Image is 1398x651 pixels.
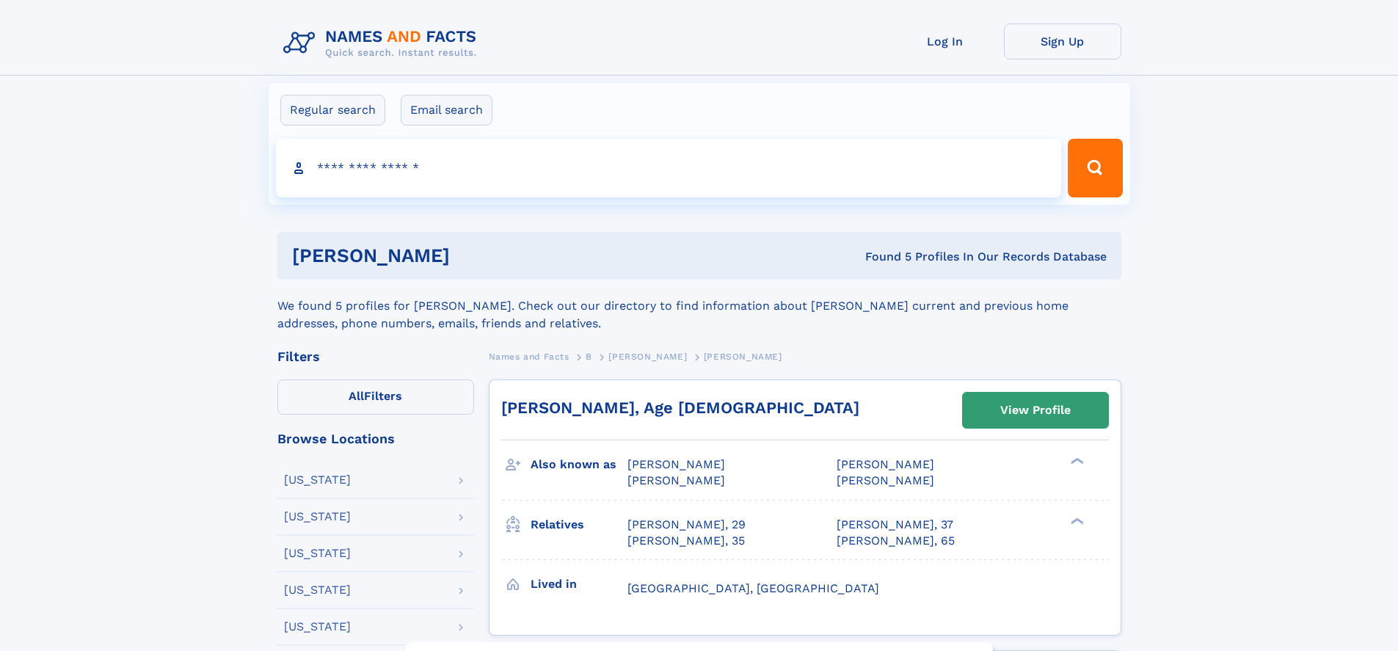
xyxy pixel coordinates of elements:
h3: Also known as [531,452,627,477]
a: [PERSON_NAME], Age [DEMOGRAPHIC_DATA] [501,399,859,417]
a: Log In [887,23,1004,59]
span: [PERSON_NAME] [837,473,934,487]
div: [US_STATE] [284,474,351,486]
div: We found 5 profiles for [PERSON_NAME]. Check out our directory to find information about [PERSON_... [277,280,1121,332]
div: Found 5 Profiles In Our Records Database [658,249,1107,265]
a: [PERSON_NAME], 35 [627,533,745,549]
div: [US_STATE] [284,511,351,523]
a: B [586,347,592,365]
span: [PERSON_NAME] [704,352,782,362]
label: Email search [401,95,492,126]
a: [PERSON_NAME] [608,347,687,365]
div: [US_STATE] [284,548,351,559]
h3: Lived in [531,572,627,597]
div: ❯ [1067,457,1085,466]
a: View Profile [963,393,1108,428]
img: Logo Names and Facts [277,23,489,63]
h1: [PERSON_NAME] [292,247,658,265]
a: Sign Up [1004,23,1121,59]
input: search input [276,139,1062,197]
span: [PERSON_NAME] [627,473,725,487]
a: Names and Facts [489,347,569,365]
div: ❯ [1067,516,1085,525]
a: [PERSON_NAME], 29 [627,517,746,533]
span: [GEOGRAPHIC_DATA], [GEOGRAPHIC_DATA] [627,581,879,595]
div: [US_STATE] [284,584,351,596]
div: View Profile [1000,393,1071,427]
div: Browse Locations [277,432,474,445]
h3: Relatives [531,512,627,537]
label: Filters [277,379,474,415]
a: [PERSON_NAME], 37 [837,517,953,533]
span: [PERSON_NAME] [627,457,725,471]
a: [PERSON_NAME], 65 [837,533,955,549]
span: All [349,389,364,403]
span: [PERSON_NAME] [608,352,687,362]
div: Filters [277,350,474,363]
button: Search Button [1068,139,1122,197]
div: [US_STATE] [284,621,351,633]
span: [PERSON_NAME] [837,457,934,471]
span: B [586,352,592,362]
label: Regular search [280,95,385,126]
